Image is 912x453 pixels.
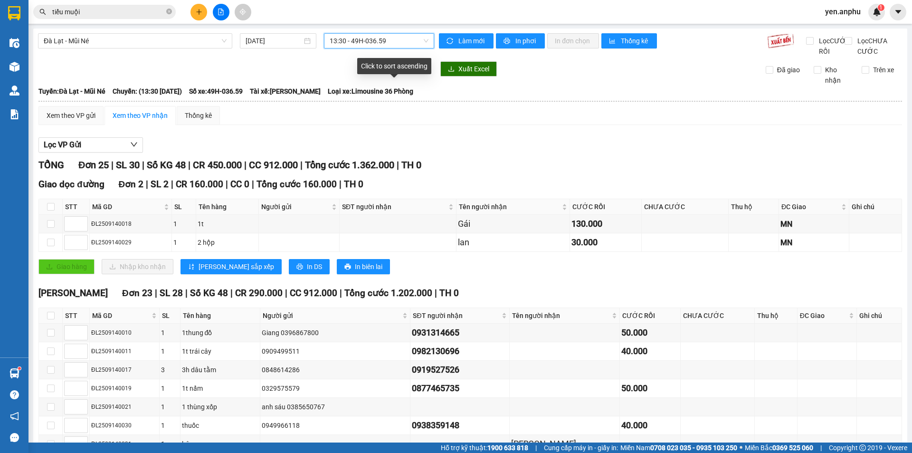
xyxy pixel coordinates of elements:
sup: 1 [18,367,21,370]
div: 40.000 [621,419,679,432]
span: Tên người nhận [512,310,609,321]
div: 0938359148 [412,419,508,432]
span: Lọc VP Gửi [44,139,81,151]
span: Làm mới [458,36,486,46]
span: DĐ: [111,44,125,54]
span: CR 160.000 [176,179,223,190]
button: printerIn phơi [496,33,545,48]
span: sort-ascending [188,263,195,271]
th: Thu hộ [755,308,798,324]
div: ĐL2509140029 [91,238,170,247]
div: 0949966118 [262,420,408,431]
th: CƯỚC RỒI [570,199,642,215]
div: ĐL2509140019 [91,384,158,393]
span: Miền Nam [620,443,737,453]
span: | [188,159,190,171]
div: 130.000 [571,217,640,231]
th: Ghi chú [849,199,902,215]
button: In đơn chọn [547,33,599,48]
b: Tuyến: Đà Lạt - Mũi Né [38,87,105,95]
div: 50.000 [621,326,679,339]
img: solution-icon [9,109,19,119]
td: 0877465735 [410,379,510,398]
span: Số xe: 49H-036.59 [189,86,243,96]
span: search [39,9,46,15]
div: 1thung đồ [182,328,259,338]
span: CC 912.000 [249,159,298,171]
span: | [397,159,399,171]
span: Cung cấp máy in - giấy in: [544,443,618,453]
span: yen.anphu [817,6,868,18]
td: 0938359148 [410,416,510,435]
div: 50.000 [621,382,679,395]
span: Kho nhận [821,65,855,86]
span: 1 [879,4,883,11]
div: 1t trái cây [182,346,259,357]
button: Lọc VP Gửi [38,137,143,153]
span: Miền Bắc [745,443,813,453]
div: Gái [458,217,569,231]
button: file-add [213,4,229,20]
input: Tìm tên, số ĐT hoặc mã đơn [52,7,164,17]
span: Trên xe [869,65,898,75]
div: ĐL2509140031 [91,440,158,449]
span: Mã GD [92,202,162,212]
td: Gái [456,215,570,233]
span: Nhận: [111,9,134,19]
div: ĐL2509140021 [91,403,158,412]
span: Người gửi [261,202,330,212]
span: aim [239,9,246,15]
sup: 1 [878,4,884,11]
th: SL [172,199,196,215]
span: bar-chart [609,38,617,45]
span: caret-down [894,8,902,16]
span: Người gửi [263,310,400,321]
span: [PERSON_NAME] [38,288,108,299]
input: 14/09/2025 [246,36,302,46]
div: ĐL2509140010 [91,328,158,337]
div: 1 [173,219,194,229]
div: 30.000 [571,236,640,249]
strong: 0369 525 060 [772,444,813,452]
span: Tổng cước 1.202.000 [344,288,432,299]
span: ĐC Giao [781,202,839,212]
div: 2 hộp [198,237,257,248]
span: Số KG 48 [147,159,186,171]
button: bar-chartThống kê [601,33,657,48]
span: printer [344,263,351,271]
span: | [230,288,233,299]
div: 0848614286 [262,365,408,375]
img: warehouse-icon [9,62,19,72]
span: Đã giao [773,65,804,75]
span: [GEOGRAPHIC_DATA] [111,55,249,71]
div: Xem theo VP nhận [113,110,168,121]
span: ĐC Giao [800,310,847,321]
div: 1t nấm [182,383,259,394]
div: bông [182,439,259,449]
div: ĐL2509140030 [91,421,158,430]
span: | [339,179,342,190]
div: 0798898777 [111,31,249,44]
strong: 0708 023 035 - 0935 103 250 [650,444,737,452]
button: plus [190,4,207,20]
button: syncLàm mới [439,33,494,48]
span: printer [503,38,512,45]
td: ĐL2509140017 [90,361,160,379]
span: | [244,159,247,171]
div: ĐL2509140018 [91,220,170,229]
span: | [155,288,157,299]
th: Tên hàng [180,308,261,324]
img: warehouse-icon [9,38,19,48]
span: Đà Lạt - Mũi Né [44,34,227,48]
div: MN [780,237,847,249]
td: ĐL2509140021 [90,398,160,416]
span: SĐT người nhận [342,202,446,212]
span: copyright [859,444,866,451]
div: ĐL2509140011 [91,347,158,356]
span: Đơn 23 [122,288,152,299]
div: 1 [161,383,178,394]
div: [PERSON_NAME] [111,8,249,19]
th: STT [63,199,90,215]
span: | [820,443,822,453]
span: SL 30 [116,159,140,171]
